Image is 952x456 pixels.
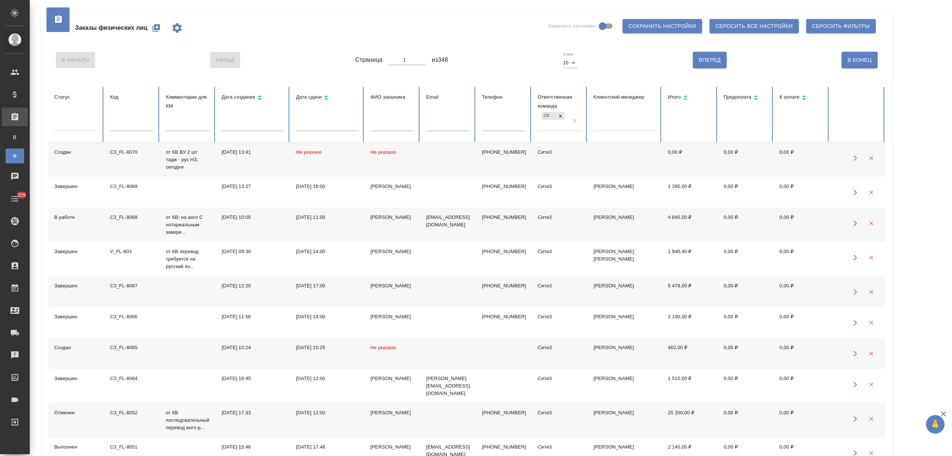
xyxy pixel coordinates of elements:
[9,134,20,141] span: В
[773,208,829,242] td: 0,00 ₽
[370,443,414,451] div: [PERSON_NAME]
[110,214,154,221] div: C3_FL-8068
[482,183,526,190] p: [PHONE_NUMBER]
[863,216,879,231] button: Удалить
[370,313,414,321] div: [PERSON_NAME]
[538,282,582,290] div: Сити3
[623,19,702,33] button: Сохранить настройки
[548,22,595,30] span: Закрепить заголовки
[222,93,284,103] div: Сортировка
[863,185,879,200] button: Удалить
[54,214,98,221] div: В работе
[588,369,662,403] td: [PERSON_NAME]
[863,150,879,166] button: Удалить
[296,149,322,155] span: Не указано
[588,307,662,338] td: [PERSON_NAME]
[538,93,582,111] div: Ответственная команда
[718,143,773,177] td: 0,00 ₽
[588,338,662,369] td: [PERSON_NAME]
[482,149,526,156] p: [PHONE_NUMBER]
[563,52,573,56] label: Строк
[110,344,154,351] div: C3_FL-8065
[773,177,829,208] td: 0,00 ₽
[370,345,396,350] span: Не указано
[662,208,718,242] td: 4 845,00 ₽
[110,375,154,382] div: C3_FL-8064
[54,409,98,417] div: Отменен
[773,242,829,276] td: 0,00 ₽
[563,58,578,68] div: 10
[718,338,773,369] td: 0,00 ₽
[538,344,582,351] div: Сити3
[588,208,662,242] td: [PERSON_NAME]
[538,375,582,382] div: Сити3
[773,307,829,338] td: 0,00 ₽
[718,242,773,276] td: 0,00 ₽
[222,214,284,221] div: [DATE] 10:05
[370,282,414,290] div: [PERSON_NAME]
[773,338,829,369] td: 0,00 ₽
[482,93,526,102] div: Телефон
[848,377,863,392] button: Открыть
[296,248,358,255] div: [DATE] 14:00
[538,248,582,255] div: Сити3
[848,250,863,265] button: Открыть
[355,55,383,64] span: Страница
[432,55,448,64] span: из 348
[482,214,526,221] p: [PHONE_NUMBER]
[588,403,662,437] td: [PERSON_NAME]
[773,403,829,437] td: 0,00 ₽
[718,177,773,208] td: 0,00 ₽
[806,19,876,33] button: Сбросить фильтры
[13,191,30,199] span: 225
[370,248,414,255] div: [PERSON_NAME]
[296,183,358,190] div: [DATE] 16:00
[848,284,863,299] button: Открыть
[848,185,863,200] button: Открыть
[110,282,154,290] div: C3_FL-8067
[296,409,358,417] div: [DATE] 12:00
[482,409,526,417] p: [PHONE_NUMBER]
[662,307,718,338] td: 2 190,00 ₽
[693,52,727,68] button: Вперед
[699,55,721,65] span: Вперед
[54,375,98,382] div: Завершен
[929,417,942,432] span: 🙏
[54,248,98,255] div: Завершен
[863,346,879,361] button: Удалить
[926,415,945,434] button: 🙏
[166,214,210,236] p: от КВ: на англ С нотариальным завере...
[2,189,28,208] a: 225
[296,344,358,351] div: [DATE] 10:25
[110,93,154,102] div: Код
[6,149,24,163] a: Ф
[482,282,526,290] p: [PHONE_NUMBER]
[718,403,773,437] td: 0,00 ₽
[54,149,98,156] div: Создан
[54,93,98,102] div: Статус
[6,130,24,145] a: В
[426,93,470,102] div: Email
[222,313,284,321] div: [DATE] 11:56
[426,375,470,397] p: [PERSON_NAME][EMAIL_ADDRESS][DOMAIN_NAME]
[370,183,414,190] div: [PERSON_NAME]
[662,338,718,369] td: 462,00 ₽
[222,282,284,290] div: [DATE] 12:20
[222,443,284,451] div: [DATE] 15:46
[296,443,358,451] div: [DATE] 17:46
[296,93,358,103] div: Сортировка
[863,411,879,426] button: Удалить
[863,250,879,265] button: Удалить
[54,344,98,351] div: Создан
[718,276,773,307] td: 0,00 ₽
[538,443,582,451] div: Сити3
[842,52,878,68] button: В Конец
[779,93,823,103] div: Сортировка
[848,216,863,231] button: Открыть
[710,19,799,33] button: Сбросить все настройки
[54,313,98,321] div: Завершен
[588,242,662,276] td: [PERSON_NAME], [PERSON_NAME]
[110,248,154,255] div: V_FL-803
[538,214,582,221] div: Сити3
[296,282,358,290] div: [DATE] 17:00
